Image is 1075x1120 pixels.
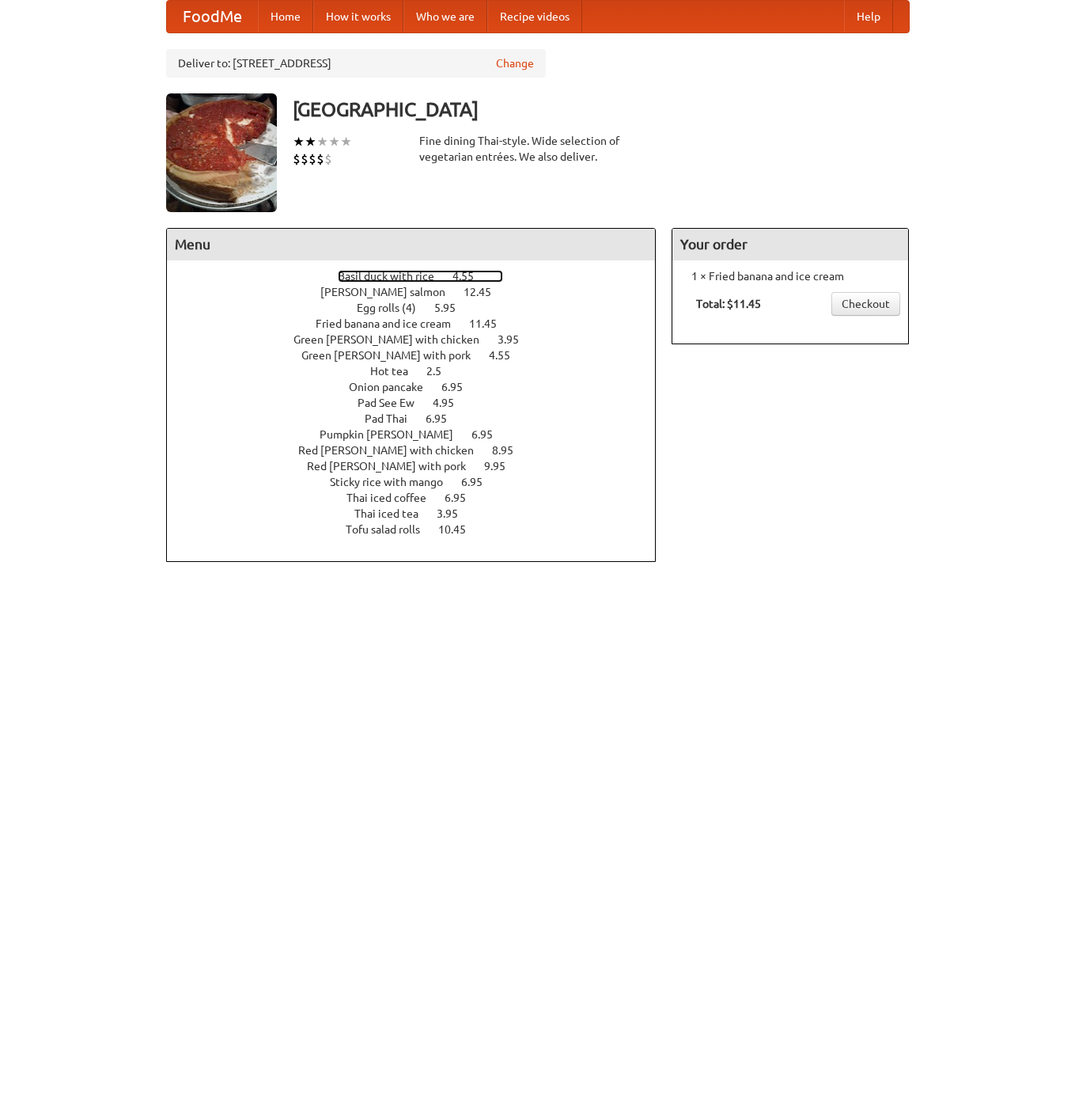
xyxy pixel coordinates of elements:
a: Thai iced coffee 6.95 [346,492,495,504]
li: ★ [305,133,316,150]
a: Sticky rice with mango 6.95 [330,476,512,488]
b: Total: $11.45 [696,298,761,310]
a: Tofu salad rolls 10.45 [346,523,495,536]
span: Green [PERSON_NAME] with chicken [293,333,495,346]
a: Home [258,1,313,32]
a: Onion pancake 6.95 [349,381,492,393]
span: 6.95 [471,428,509,441]
a: Pumpkin [PERSON_NAME] 6.95 [320,428,522,441]
a: How it works [313,1,403,32]
a: Thai iced tea 3.95 [354,507,487,520]
span: Hot tea [370,365,424,378]
span: Tofu salad rolls [346,523,436,536]
div: Deliver to: [STREET_ADDRESS] [166,49,546,78]
a: Hot tea 2.5 [370,365,471,378]
a: Change [496,55,534,71]
span: 4.95 [433,397,470,409]
span: Onion pancake [349,381,439,393]
span: Fried banana and ice cream [316,317,467,330]
div: Fine dining Thai-style. Wide selection of vegetarian entrées. We also deliver. [419,133,657,165]
span: Egg rolls (4) [357,302,432,314]
span: Red [PERSON_NAME] with chicken [298,444,490,457]
li: $ [308,150,316,168]
li: 1 × Fried banana and ice cream [680,268,900,284]
a: Red [PERSON_NAME] with pork 9.95 [307,460,535,473]
span: 5.95 [434,302,471,314]
span: 6.95 [441,381,479,393]
span: 11.45 [469,317,513,330]
a: Basil duck with rice 4.55 [338,270,503,283]
h4: Menu [167,229,656,260]
h4: Your order [672,229,908,260]
span: 6.95 [445,492,482,504]
li: $ [301,150,308,168]
a: Red [PERSON_NAME] with chicken 8.95 [298,444,543,457]
a: Checkout [831,292,900,316]
span: Basil duck with rice [338,270,450,283]
span: 6.95 [426,412,463,425]
span: 6.95 [461,476,498,488]
a: Fried banana and ice cream 11.45 [316,317,526,330]
span: 10.45 [438,523,482,536]
span: Pad See Ew [358,397,430,409]
span: 2.5 [426,365,457,378]
span: Red [PERSON_NAME] with pork [307,460,482,473]
span: 3.95 [437,507,474,520]
span: 8.95 [492,444,529,457]
a: Recipe videos [487,1,582,32]
a: Green [PERSON_NAME] with chicken 3.95 [293,333,548,346]
span: 4.55 [489,349,526,362]
span: [PERSON_NAME] salmon [320,286,461,298]
li: ★ [293,133,305,150]
li: ★ [328,133,340,150]
span: Pumpkin [PERSON_NAME] [320,428,469,441]
li: $ [293,150,301,168]
span: Thai iced tea [354,507,434,520]
img: angular.jpg [166,93,277,212]
a: FoodMe [167,1,258,32]
a: Green [PERSON_NAME] with pork 4.55 [301,349,539,362]
a: Egg rolls (4) 5.95 [357,302,485,314]
span: 3.95 [498,333,535,346]
h3: [GEOGRAPHIC_DATA] [293,93,910,125]
span: 12.45 [464,286,507,298]
span: 9.95 [484,460,521,473]
a: [PERSON_NAME] salmon 12.45 [320,286,520,298]
span: Thai iced coffee [346,492,442,504]
li: $ [316,150,324,168]
span: Green [PERSON_NAME] with pork [301,349,486,362]
span: Sticky rice with mango [330,476,459,488]
a: Pad Thai 6.95 [365,412,476,425]
a: Pad See Ew 4.95 [358,397,483,409]
span: Pad Thai [365,412,423,425]
a: Who we are [403,1,487,32]
span: 4.55 [452,270,490,283]
li: ★ [316,133,328,150]
a: Help [844,1,893,32]
li: ★ [340,133,352,150]
li: $ [324,150,332,168]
